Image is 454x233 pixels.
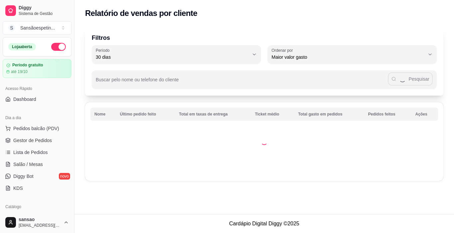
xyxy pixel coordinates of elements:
span: 30 dias [96,54,249,60]
span: Gestor de Pedidos [13,137,52,144]
a: DiggySistema de Gestão [3,3,71,19]
a: Gestor de Pedidos [3,135,71,146]
article: até 19/10 [11,69,28,74]
a: Período gratuitoaté 19/10 [3,59,71,78]
div: Catálogo [3,201,71,212]
div: Dia a dia [3,113,71,123]
span: Diggy [19,5,69,11]
button: Select a team [3,21,71,35]
button: sansao[EMAIL_ADDRESS][DOMAIN_NAME] [3,214,71,230]
footer: Cardápio Digital Diggy © 2025 [74,214,454,233]
article: Período gratuito [12,63,43,68]
a: Lista de Pedidos [3,147,71,158]
input: Buscar pelo nome ou telefone do cliente [96,79,388,86]
span: S [8,25,15,31]
p: Filtros [92,33,437,42]
a: Dashboard [3,94,71,105]
button: Ordenar porMaior valor gasto [268,45,437,64]
span: Dashboard [13,96,36,103]
span: Diggy Bot [13,173,34,180]
span: Sistema de Gestão [19,11,69,16]
label: Período [96,47,112,53]
h2: Relatório de vendas por cliente [85,8,197,19]
span: [EMAIL_ADDRESS][DOMAIN_NAME] [19,223,61,228]
span: Lista de Pedidos [13,149,48,156]
button: Período30 dias [92,45,261,64]
button: Alterar Status [51,43,66,51]
div: Loja aberta [8,43,36,50]
button: Pedidos balcão (PDV) [3,123,71,134]
a: Salão / Mesas [3,159,71,170]
span: Maior valor gasto [272,54,425,60]
span: KDS [13,185,23,192]
span: Pedidos balcão (PDV) [13,125,59,132]
a: KDS [3,183,71,194]
a: Diggy Botnovo [3,171,71,182]
span: sansao [19,217,61,223]
div: Acesso Rápido [3,83,71,94]
span: Salão / Mesas [13,161,43,168]
div: Sansãoespetin ... [20,25,55,31]
label: Ordenar por [272,47,295,53]
div: Loading [261,138,268,145]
